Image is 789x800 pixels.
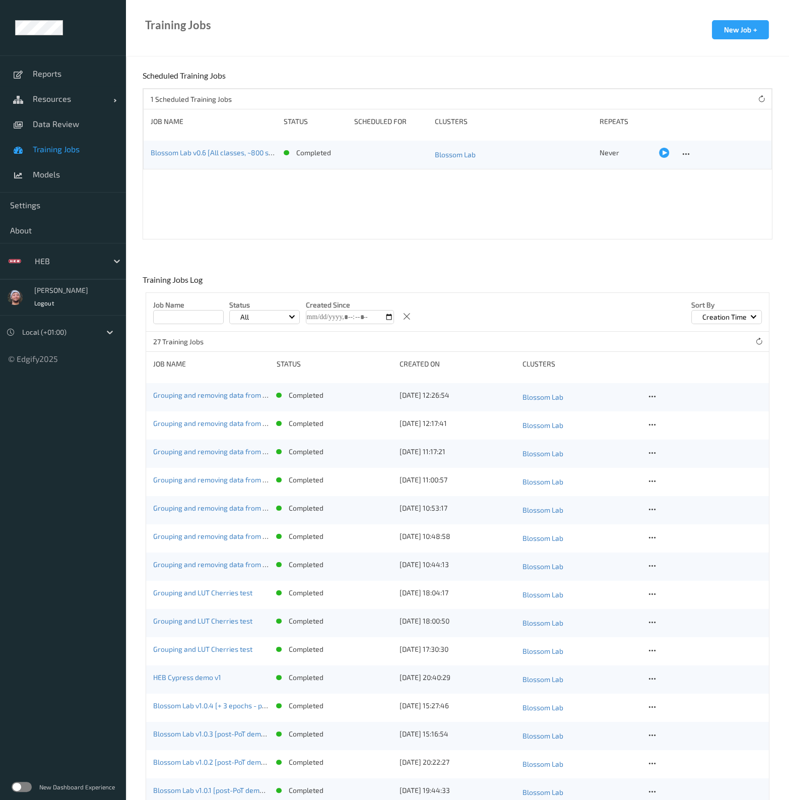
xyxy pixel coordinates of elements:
[400,531,515,541] div: [DATE] 10:48:58
[289,616,323,626] p: completed
[400,757,515,767] div: [DATE] 20:22:27
[522,644,638,658] a: Blossom Lab
[229,300,300,310] p: Status
[435,116,593,127] div: Clusters
[522,531,638,545] a: Blossom Lab
[600,116,652,127] div: Repeats
[153,560,287,569] a: Grouping and removing data from training
[153,504,293,512] a: Grouping and removing data from training 2
[600,148,619,157] span: Never
[153,391,310,399] a: Grouping and removing data from training 6th try
[400,359,515,369] div: Created On
[296,148,331,158] p: completed
[143,71,228,88] div: Scheduled Training Jobs
[143,275,205,292] div: Training Jobs Log
[151,116,277,127] div: Job Name
[153,337,229,347] p: 27 Training Jobs
[522,701,638,715] a: Blossom Lab
[400,503,515,513] div: [DATE] 10:53:17
[400,785,515,795] div: [DATE] 19:44:33
[153,701,335,710] a: Blossom Lab v1.0.4 [+ 3 epochs - post-PoT demo training]
[435,148,593,162] a: Blossom Lab
[400,418,515,428] div: [DATE] 12:17:41
[522,729,638,743] a: Blossom Lab
[522,785,638,799] a: Blossom Lab
[522,390,638,404] a: Blossom Lab
[400,672,515,683] div: [DATE] 20:40:29
[289,757,323,767] p: completed
[153,300,224,310] p: Job Name
[153,758,294,766] a: Blossom Lab v1.0.2 [post-PoT demo training]
[522,616,638,630] a: Blossom Lab
[522,588,638,602] a: Blossom Lab
[699,312,750,322] p: Creation Time
[354,116,428,127] div: Scheduled for
[400,390,515,400] div: [DATE] 12:26:54
[400,447,515,457] div: [DATE] 11:17:21
[153,729,294,738] a: Blossom Lab v1.0.3 [post-PoT demo training]
[289,644,323,654] p: completed
[153,617,252,625] a: Grouping and LUT Cherries test
[522,503,638,517] a: Blossom Lab
[289,729,323,739] p: completed
[153,475,310,484] a: Grouping and removing data from training 3rd try
[153,419,310,427] a: Grouping and removing data from training 5th try
[522,757,638,771] a: Blossom Lab
[153,447,310,456] a: Grouping and removing data from training 4th try
[522,475,638,489] a: Blossom Lab
[289,418,323,428] p: completed
[151,94,232,104] p: 1 Scheduled Training Jobs
[289,701,323,711] p: completed
[145,20,211,30] div: Training Jobs
[276,359,392,369] div: status
[289,560,323,570] p: completed
[289,531,323,541] p: completed
[522,447,638,461] a: Blossom Lab
[400,701,515,711] div: [DATE] 15:27:46
[153,786,292,794] a: Blossom Lab v1.0.1 [post-PoT demo training]
[691,300,762,310] p: Sort by
[400,475,515,485] div: [DATE] 11:00:57
[400,644,515,654] div: [DATE] 17:30:30
[289,588,323,598] p: completed
[151,148,345,157] a: Blossom Lab v0.6 [All classes, ~800 samples/class] 6 epochs
[153,645,252,653] a: Grouping and LUT Cherries test
[522,359,638,369] div: clusters
[522,560,638,574] a: Blossom Lab
[522,418,638,433] a: Blossom Lab
[522,672,638,687] a: Blossom Lab
[400,729,515,739] div: [DATE] 15:16:54
[289,447,323,457] p: completed
[153,532,293,540] a: Grouping and removing data from training 2
[289,672,323,683] p: completed
[289,390,323,400] p: completed
[153,588,252,597] a: Grouping and LUT Cherries test
[289,503,323,513] p: completed
[400,616,515,626] div: [DATE] 18:00:50
[400,560,515,570] div: [DATE] 10:44:13
[237,312,252,322] p: All
[712,20,769,39] button: New Job +
[153,673,221,682] a: HEB Cypress demo v1
[153,359,269,369] div: Job Name
[289,785,323,795] p: completed
[284,116,347,127] div: Status
[400,588,515,598] div: [DATE] 18:04:17
[306,300,394,310] p: Created Since
[289,475,323,485] p: completed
